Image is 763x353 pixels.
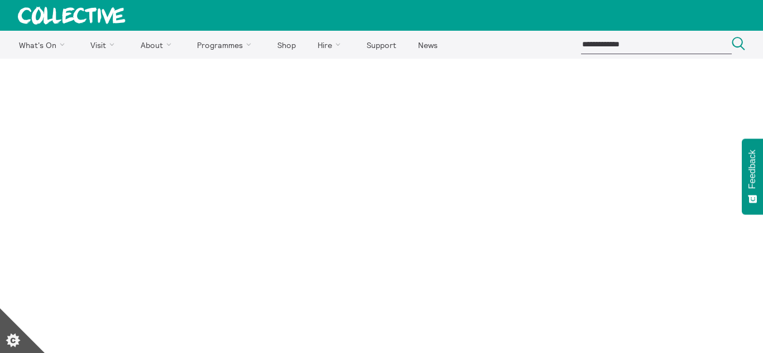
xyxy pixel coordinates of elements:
a: Programmes [188,31,266,59]
a: What's On [9,31,79,59]
a: Hire [308,31,355,59]
a: Visit [81,31,129,59]
a: News [408,31,447,59]
a: Support [357,31,406,59]
a: Shop [267,31,305,59]
a: About [131,31,185,59]
button: Feedback - Show survey [742,139,763,214]
span: Feedback [747,150,757,189]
